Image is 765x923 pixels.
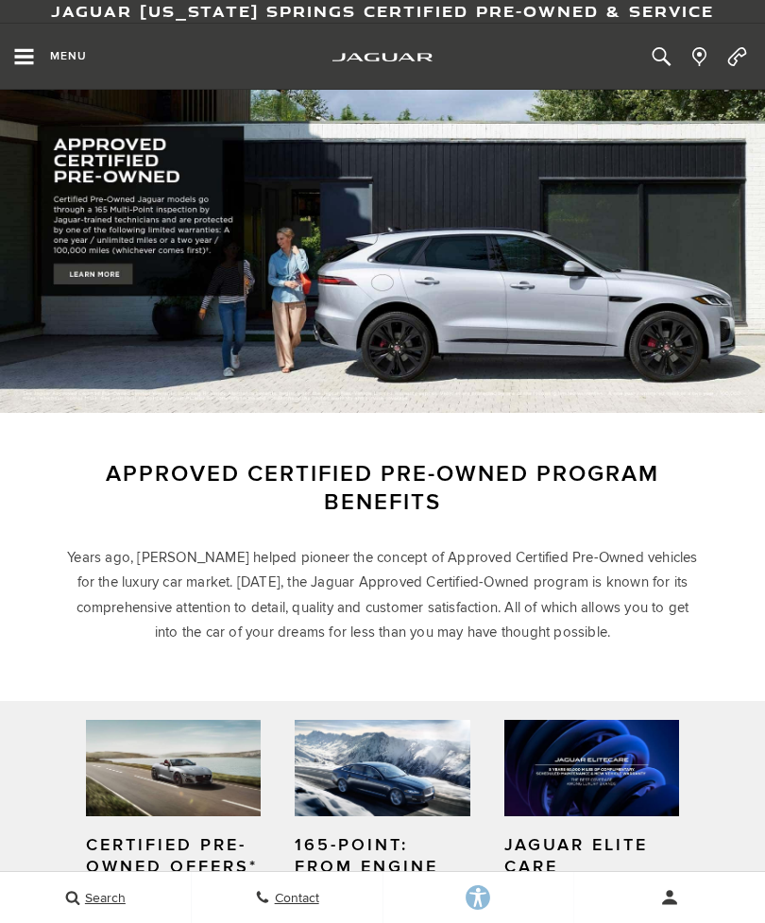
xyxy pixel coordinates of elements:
a: Jaguar [US_STATE] Springs Certified Pre-Owned & Service [51,1,714,22]
img: Jaguar [332,53,433,62]
span: Menu [50,49,87,63]
button: Open the inventory search [642,24,680,90]
h4: Certified Pre-Owned Offers* [86,835,261,878]
p: Years ago, [PERSON_NAME] helped pioneer the concept of Approved Certified Pre-Owned vehicles for ... [66,545,699,644]
h4: JAGUAR ELITE CARE [504,835,679,878]
span: Contact [270,890,319,906]
h3: Approved Certified Pre-Owned Program Benefits [66,460,699,517]
span: Search [80,890,126,906]
a: jaguar [332,49,433,65]
button: user-profile-menu [574,874,765,921]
